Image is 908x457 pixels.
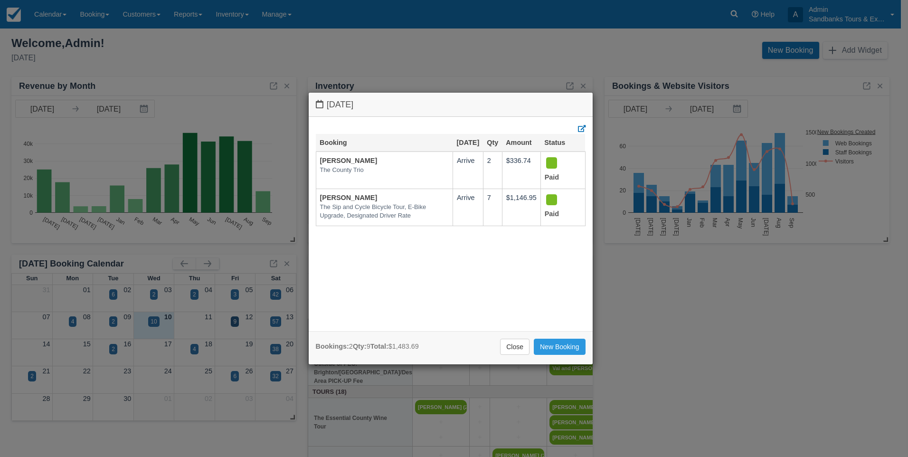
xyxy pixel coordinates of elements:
[544,139,565,146] a: Status
[453,152,483,189] td: Arrive
[487,139,498,146] a: Qty
[316,343,349,350] strong: Bookings:
[453,189,483,226] td: Arrive
[545,193,573,222] div: Paid
[316,100,586,110] h4: [DATE]
[500,339,530,355] a: Close
[353,343,367,350] strong: Qty:
[320,157,378,164] a: [PERSON_NAME]
[545,156,573,185] div: Paid
[320,203,449,220] em: The Sip and Cycle Bicycle Tour, E-Bike Upgrade, Designated Driver Rate
[506,139,531,146] a: Amount
[316,342,419,352] div: 2 9 $1,483.69
[502,189,540,226] td: $1,146.95
[502,152,540,189] td: $336.74
[534,339,586,355] a: New Booking
[320,166,449,175] em: The County Trio
[320,139,347,146] a: Booking
[370,343,388,350] strong: Total:
[320,194,378,201] a: [PERSON_NAME]
[483,152,502,189] td: 2
[483,189,502,226] td: 7
[457,139,480,146] a: [DATE]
